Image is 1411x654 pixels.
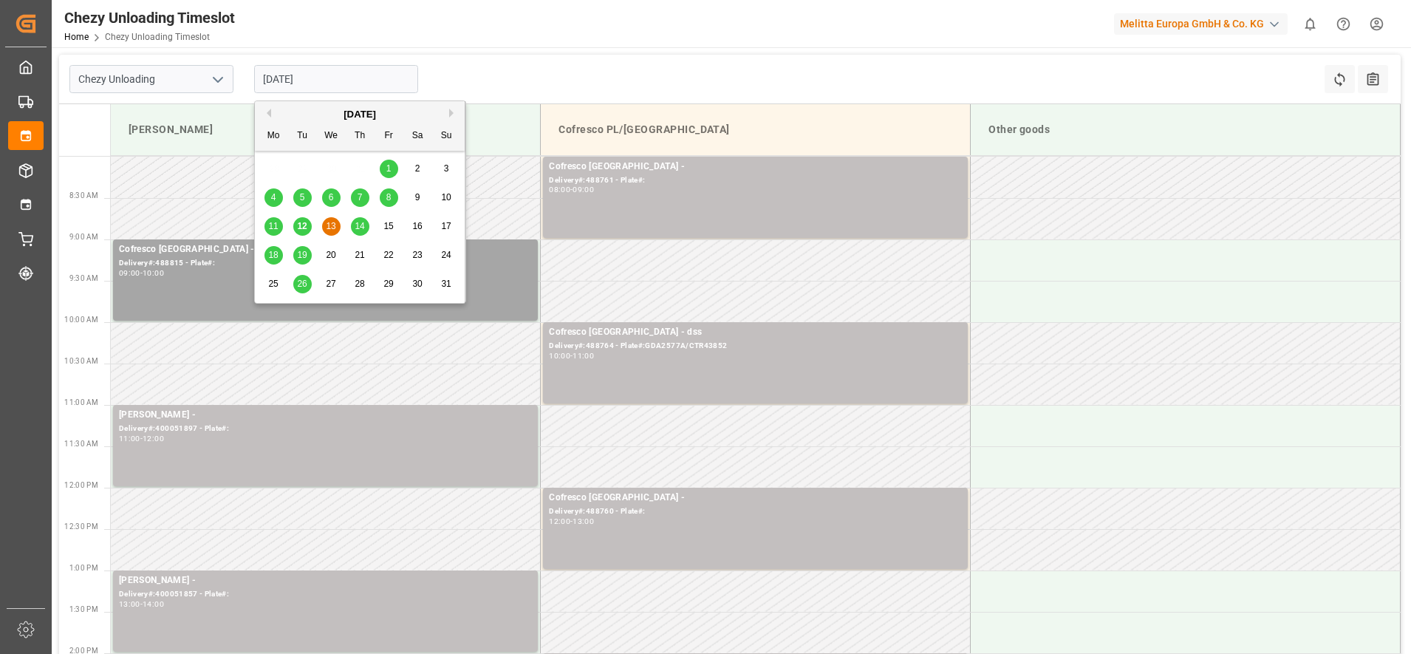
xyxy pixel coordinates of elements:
[329,192,334,202] span: 6
[293,188,312,207] div: Choose Tuesday, August 5th, 2025
[119,588,532,601] div: Delivery#:400051857 - Plate#:
[409,246,427,265] div: Choose Saturday, August 23rd, 2025
[1114,13,1288,35] div: Melitta Europa GmbH & Co. KG
[143,435,164,442] div: 12:00
[259,154,461,299] div: month 2025-08
[412,279,422,289] span: 30
[983,116,1388,143] div: Other goods
[355,279,364,289] span: 28
[140,601,143,607] div: -
[383,250,393,260] span: 22
[264,127,283,146] div: Mo
[437,275,456,293] div: Choose Sunday, August 31st, 2025
[297,279,307,289] span: 26
[412,250,422,260] span: 23
[573,352,594,359] div: 11:00
[449,109,458,117] button: Next Month
[119,573,532,588] div: [PERSON_NAME] -
[140,435,143,442] div: -
[64,481,98,489] span: 12:00 PM
[549,340,962,352] div: Delivery#:488764 - Plate#:GDA2577A/CTR43852
[355,250,364,260] span: 21
[351,246,369,265] div: Choose Thursday, August 21st, 2025
[355,221,364,231] span: 14
[64,357,98,365] span: 10:30 AM
[441,221,451,231] span: 17
[380,188,398,207] div: Choose Friday, August 8th, 2025
[549,186,570,193] div: 08:00
[64,7,235,29] div: Chezy Unloading Timeslot
[69,65,233,93] input: Type to search/select
[264,217,283,236] div: Choose Monday, August 11th, 2025
[351,127,369,146] div: Th
[64,316,98,324] span: 10:00 AM
[380,246,398,265] div: Choose Friday, August 22nd, 2025
[255,107,465,122] div: [DATE]
[386,192,392,202] span: 8
[119,601,140,607] div: 13:00
[380,217,398,236] div: Choose Friday, August 15th, 2025
[409,275,427,293] div: Choose Saturday, August 30th, 2025
[293,246,312,265] div: Choose Tuesday, August 19th, 2025
[409,160,427,178] div: Choose Saturday, August 2nd, 2025
[293,275,312,293] div: Choose Tuesday, August 26th, 2025
[64,32,89,42] a: Home
[69,564,98,572] span: 1:00 PM
[264,188,283,207] div: Choose Monday, August 4th, 2025
[437,188,456,207] div: Choose Sunday, August 10th, 2025
[415,192,420,202] span: 9
[69,191,98,200] span: 8:30 AM
[297,221,307,231] span: 12
[322,246,341,265] div: Choose Wednesday, August 20th, 2025
[293,127,312,146] div: Tu
[143,601,164,607] div: 14:00
[437,160,456,178] div: Choose Sunday, August 3rd, 2025
[409,127,427,146] div: Sa
[119,435,140,442] div: 11:00
[271,192,276,202] span: 4
[549,325,962,340] div: Cofresco [GEOGRAPHIC_DATA] - dss
[322,188,341,207] div: Choose Wednesday, August 6th, 2025
[553,116,958,143] div: Cofresco PL/[GEOGRAPHIC_DATA]
[441,250,451,260] span: 24
[549,160,962,174] div: Cofresco [GEOGRAPHIC_DATA] -
[444,163,449,174] span: 3
[386,163,392,174] span: 1
[326,221,335,231] span: 13
[437,127,456,146] div: Su
[570,518,573,525] div: -
[64,398,98,406] span: 11:00 AM
[143,270,164,276] div: 10:00
[570,186,573,193] div: -
[264,275,283,293] div: Choose Monday, August 25th, 2025
[206,68,228,91] button: open menu
[380,160,398,178] div: Choose Friday, August 1st, 2025
[64,522,98,531] span: 12:30 PM
[69,274,98,282] span: 9:30 AM
[437,217,456,236] div: Choose Sunday, August 17th, 2025
[1114,10,1294,38] button: Melitta Europa GmbH & Co. KG
[322,127,341,146] div: We
[322,275,341,293] div: Choose Wednesday, August 27th, 2025
[64,440,98,448] span: 11:30 AM
[380,127,398,146] div: Fr
[351,275,369,293] div: Choose Thursday, August 28th, 2025
[351,217,369,236] div: Choose Thursday, August 14th, 2025
[264,246,283,265] div: Choose Monday, August 18th, 2025
[358,192,363,202] span: 7
[268,250,278,260] span: 18
[119,408,532,423] div: [PERSON_NAME] -
[441,192,451,202] span: 10
[380,275,398,293] div: Choose Friday, August 29th, 2025
[119,257,532,270] div: Delivery#:488815 - Plate#:
[69,233,98,241] span: 9:00 AM
[119,242,532,257] div: Cofresco [GEOGRAPHIC_DATA] -
[254,65,418,93] input: DD.MM.YYYY
[409,188,427,207] div: Choose Saturday, August 9th, 2025
[549,491,962,505] div: Cofresco [GEOGRAPHIC_DATA] -
[123,116,528,143] div: [PERSON_NAME]
[573,186,594,193] div: 09:00
[409,217,427,236] div: Choose Saturday, August 16th, 2025
[573,518,594,525] div: 13:00
[293,217,312,236] div: Choose Tuesday, August 12th, 2025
